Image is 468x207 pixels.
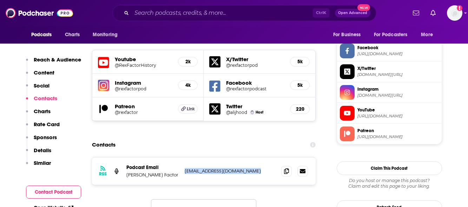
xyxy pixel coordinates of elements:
[34,82,50,89] p: Social
[296,59,304,65] h5: 5k
[357,72,439,77] span: twitter.com/rexfactorpod
[357,4,370,11] span: New
[115,110,173,115] a: @rexfactor
[115,86,173,91] a: @rexfactorpod
[34,147,51,154] p: Details
[357,93,439,98] span: instagram.com/rexfactorpod
[26,134,57,147] button: Sponsors
[337,161,442,175] button: Claim This Podcast
[328,28,370,41] button: open menu
[60,28,84,41] a: Charts
[357,114,439,119] span: https://www.youtube.com/@RexFactorHistory
[338,11,367,15] span: Open Advanced
[26,147,51,160] button: Details
[34,134,57,141] p: Sponsors
[34,121,60,128] p: Rate Card
[226,79,284,86] h5: Facebook
[26,82,50,95] button: Social
[126,172,179,178] p: [PERSON_NAME] Factor
[357,128,439,134] span: Patreon
[357,134,439,140] span: https://www.patreon.com/rexfactor
[447,5,462,21] span: Logged in as hconnor
[26,56,81,69] button: Reach & Audience
[115,56,173,63] h5: Youtube
[337,178,442,189] div: Claim and edit this page to your liking.
[6,6,73,20] img: Podchaser - Follow, Share and Rate Podcasts
[26,108,51,121] button: Charts
[34,69,54,76] p: Content
[447,5,462,21] img: User Profile
[357,86,439,92] span: Instagram
[98,80,109,91] img: iconImage
[115,63,173,68] a: @RexFactorHistory
[337,178,442,183] span: Do you host or manage this podcast?
[26,121,60,134] button: Rate Card
[185,168,276,174] p: [EMAIL_ADDRESS][DOMAIN_NAME]
[421,30,433,40] span: More
[340,64,439,79] a: X/Twitter[DOMAIN_NAME][URL]
[226,110,247,115] a: @alijhood
[374,30,408,40] span: For Podcasters
[88,28,127,41] button: open menu
[132,7,313,19] input: Search podcasts, credits, & more...
[26,69,54,82] button: Content
[226,86,284,91] a: @rexfactorpodcast
[340,127,439,141] a: Patreon[URL][DOMAIN_NAME]
[26,160,51,173] button: Similar
[178,104,198,114] a: Link
[340,85,439,100] a: Instagram[DOMAIN_NAME][URL]
[447,5,462,21] button: Show profile menu
[416,28,442,41] button: open menu
[296,82,304,88] h5: 5k
[115,79,173,86] h5: Instagram
[26,28,61,41] button: open menu
[369,28,418,41] button: open menu
[335,9,370,17] button: Open AdvancedNew
[357,51,439,57] span: https://www.facebook.com/rexfactorpodcast
[296,106,304,112] h5: 220
[340,44,439,58] a: Facebook[URL][DOMAIN_NAME]
[340,106,439,121] a: YouTube[URL][DOMAIN_NAME]
[357,65,439,72] span: X/Twitter
[26,95,57,108] button: Contacts
[126,164,179,170] p: Podcast Email
[184,59,192,65] h5: 2k
[250,110,254,114] img: Ali Hood
[256,110,263,115] span: Host
[357,45,439,51] span: Facebook
[333,30,361,40] span: For Business
[226,103,284,110] h5: Twitter
[187,106,195,112] span: Link
[428,7,439,19] a: Show notifications dropdown
[410,7,422,19] a: Show notifications dropdown
[184,82,192,88] h5: 4k
[357,107,439,113] span: YouTube
[226,63,284,68] a: @rexfactorpod
[34,56,81,63] p: Reach & Audience
[34,108,51,115] p: Charts
[34,95,57,102] p: Contacts
[26,186,81,199] button: Contact Podcast
[226,56,284,63] h5: X/Twitter
[31,30,52,40] span: Podcasts
[313,8,329,18] span: Ctrl K
[93,30,118,40] span: Monitoring
[457,5,462,11] svg: Add a profile image
[115,103,173,110] h5: Patreon
[99,171,107,177] h3: RSS
[92,138,116,151] h2: Contacts
[65,30,80,40] span: Charts
[34,160,51,166] p: Similar
[112,5,376,21] div: Search podcasts, credits, & more...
